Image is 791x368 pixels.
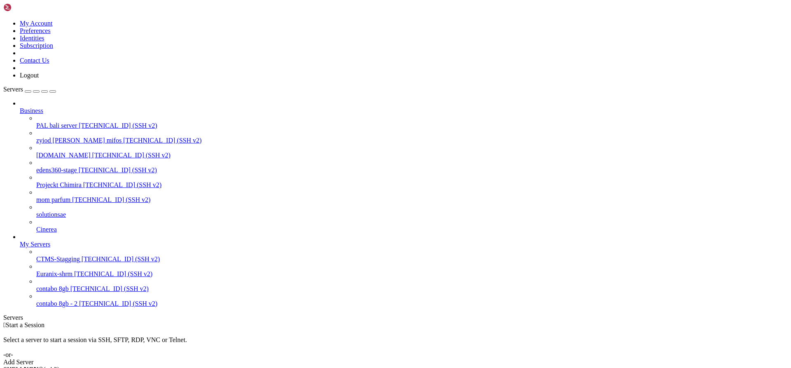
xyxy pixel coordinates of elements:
[36,255,788,263] a: CTMS-Stagging [TECHNICAL_ID] (SSH v2)
[3,3,51,12] img: Shellngn
[74,270,152,277] span: [TECHNICAL_ID] (SSH v2)
[36,226,788,233] a: Cinerea
[20,241,788,248] a: My Servers
[36,285,69,292] span: contabo 8gb
[36,211,66,218] span: solutionsae
[36,122,788,129] a: PAL bali server [TECHNICAL_ID] (SSH v2)
[36,204,788,218] li: solutionsae
[20,100,788,233] li: Business
[79,122,157,129] span: [TECHNICAL_ID] (SSH v2)
[36,211,788,218] a: solutionsae
[70,285,149,292] span: [TECHNICAL_ID] (SSH v2)
[36,285,788,293] a: contabo 8gb [TECHNICAL_ID] (SSH v2)
[36,218,788,233] li: Cinerea
[36,152,91,159] span: [DOMAIN_NAME]
[36,137,122,144] span: zyiod [PERSON_NAME] mifos
[36,181,788,189] a: Projeckt Chimira [TECHNICAL_ID] (SSH v2)
[36,278,788,293] li: contabo 8gb [TECHNICAL_ID] (SSH v2)
[3,329,788,359] div: Select a server to start a session via SSH, SFTP, RDP, VNC or Telnet. -or-
[36,270,73,277] span: Euranix-shrm
[36,196,788,204] a: mom parfum [TECHNICAL_ID] (SSH v2)
[36,159,788,174] li: edens360-stage [TECHNICAL_ID] (SSH v2)
[36,115,788,129] li: PAL bali server [TECHNICAL_ID] (SSH v2)
[72,196,150,203] span: [TECHNICAL_ID] (SSH v2)
[20,107,788,115] a: Business
[36,122,77,129] span: PAL bali server
[3,86,56,93] a: Servers
[36,137,788,144] a: zyiod [PERSON_NAME] mifos [TECHNICAL_ID] (SSH v2)
[36,270,788,278] a: Euranix-shrm [TECHNICAL_ID] (SSH v2)
[36,166,788,174] a: edens360-stage [TECHNICAL_ID] (SSH v2)
[36,255,80,263] span: CTMS-Stagging
[36,248,788,263] li: CTMS-Stagging [TECHNICAL_ID] (SSH v2)
[82,255,160,263] span: [TECHNICAL_ID] (SSH v2)
[83,181,161,188] span: [TECHNICAL_ID] (SSH v2)
[36,174,788,189] li: Projeckt Chimira [TECHNICAL_ID] (SSH v2)
[20,20,53,27] a: My Account
[36,144,788,159] li: [DOMAIN_NAME] [TECHNICAL_ID] (SSH v2)
[36,293,788,307] li: contabo 8gb - 2 [TECHNICAL_ID] (SSH v2)
[3,359,788,366] div: Add Server
[20,57,49,64] a: Contact Us
[36,181,82,188] span: Projeckt Chimira
[36,300,77,307] span: contabo 8gb - 2
[20,42,53,49] a: Subscription
[3,321,6,328] span: 
[36,129,788,144] li: zyiod [PERSON_NAME] mifos [TECHNICAL_ID] (SSH v2)
[6,321,44,328] span: Start a Session
[36,226,57,233] span: Cinerea
[36,196,70,203] span: mom parfum
[3,86,23,93] span: Servers
[20,27,51,34] a: Preferences
[36,263,788,278] li: Euranix-shrm [TECHNICAL_ID] (SSH v2)
[20,233,788,307] li: My Servers
[36,189,788,204] li: mom parfum [TECHNICAL_ID] (SSH v2)
[20,107,43,114] span: Business
[79,300,157,307] span: [TECHNICAL_ID] (SSH v2)
[36,166,77,173] span: edens360-stage
[20,35,44,42] a: Identities
[36,152,788,159] a: [DOMAIN_NAME] [TECHNICAL_ID] (SSH v2)
[20,72,39,79] a: Logout
[3,314,788,321] div: Servers
[123,137,201,144] span: [TECHNICAL_ID] (SSH v2)
[20,241,50,248] span: My Servers
[36,300,788,307] a: contabo 8gb - 2 [TECHNICAL_ID] (SSH v2)
[79,166,157,173] span: [TECHNICAL_ID] (SSH v2)
[92,152,171,159] span: [TECHNICAL_ID] (SSH v2)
